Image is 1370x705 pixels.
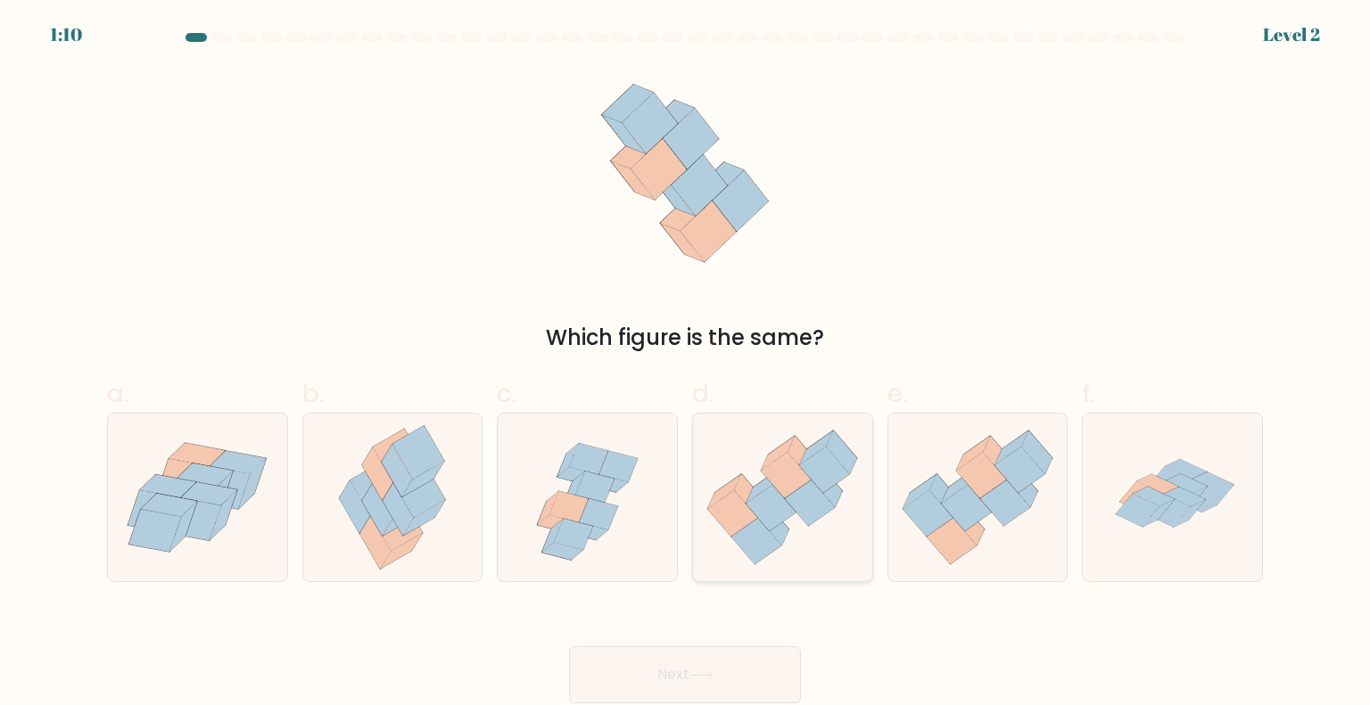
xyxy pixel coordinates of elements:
[692,376,714,411] span: d.
[107,376,128,411] span: a.
[50,21,82,48] div: 1:10
[1263,21,1320,48] div: Level 2
[1082,376,1094,411] span: f.
[497,376,516,411] span: c.
[118,322,1252,354] div: Which figure is the same?
[887,376,907,411] span: e.
[302,376,324,411] span: b.
[569,646,801,703] button: Next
